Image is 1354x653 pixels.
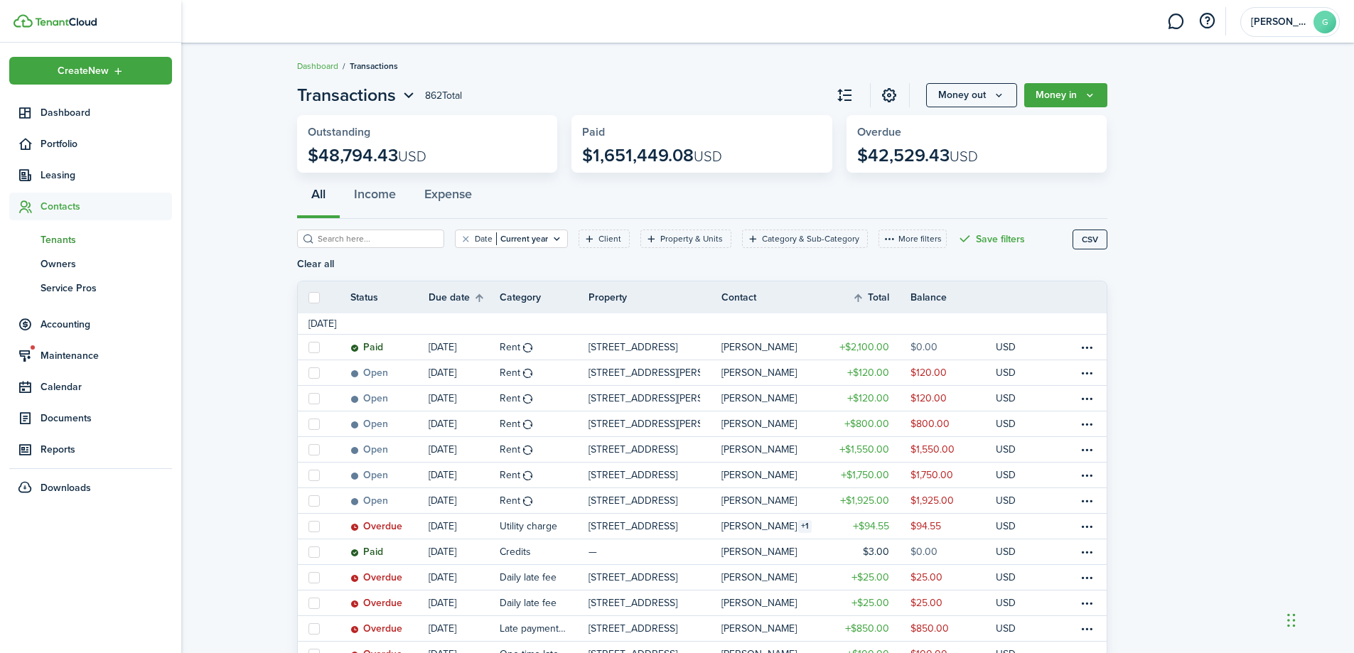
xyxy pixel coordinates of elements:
[1251,17,1308,27] span: Gina
[721,335,825,360] a: [PERSON_NAME]
[350,539,429,564] a: Paid
[350,335,429,360] a: Paid
[1313,11,1336,33] avatar-text: G
[58,66,109,76] span: Create New
[500,463,589,487] a: Rent
[1287,599,1296,642] div: Drag
[910,514,996,539] a: $94.55
[721,360,825,385] a: [PERSON_NAME]
[589,365,701,380] p: [STREET_ADDRESS][PERSON_NAME]
[996,621,1016,636] p: USD
[825,539,910,564] a: $3.00
[721,539,825,564] a: [PERSON_NAME]
[825,463,910,487] a: $1,750.00
[429,565,500,590] a: [DATE]
[429,590,500,615] a: [DATE]
[589,570,677,585] p: [STREET_ADDRESS]
[9,57,172,85] button: Open menu
[863,544,889,559] table-amount-title: $3.00
[579,230,630,248] filter-tag: Open filter
[910,335,996,360] a: $0.00
[996,437,1035,462] a: USD
[910,391,947,406] table-amount-description: $120.00
[9,276,172,300] a: Service Pros
[857,146,978,166] p: $42,529.43
[910,416,950,431] table-amount-description: $800.00
[350,616,429,641] a: Overdue
[640,230,731,248] filter-tag: Open filter
[996,590,1035,615] a: USD
[429,488,500,513] a: [DATE]
[429,468,456,482] p: [DATE]
[589,290,722,305] th: Property
[9,227,172,252] a: Tenants
[589,565,722,590] a: [STREET_ADDRESS]
[721,519,797,534] table-info-title: [PERSON_NAME]
[721,623,797,635] table-profile-info-text: [PERSON_NAME]
[721,463,825,487] a: [PERSON_NAME]
[851,595,889,610] table-amount-title: $25.00
[350,590,429,615] a: Overdue
[429,442,456,457] p: [DATE]
[500,565,589,590] a: Daily late fee
[350,290,429,305] th: Status
[957,230,1025,248] button: Save filters
[314,232,439,246] input: Search here...
[910,360,996,385] a: $120.00
[910,340,937,355] table-amount-description: $0.00
[41,480,91,495] span: Downloads
[500,386,589,411] a: Rent
[910,539,996,564] a: $0.00
[297,60,338,72] a: Dashboard
[500,468,520,482] table-info-title: Rent
[350,419,388,430] status: Open
[853,519,889,534] table-amount-title: $94.55
[589,595,677,610] p: [STREET_ADDRESS]
[845,621,889,636] table-amount-title: $850.00
[500,365,520,380] table-info-title: Rent
[429,519,456,534] p: [DATE]
[350,386,429,411] a: Open
[350,60,398,72] span: Transactions
[455,230,568,248] filter-tag: Open filter
[996,442,1016,457] p: USD
[926,83,1017,107] button: Money out
[589,340,677,355] p: [STREET_ADDRESS]
[429,539,500,564] a: [DATE]
[429,544,456,559] p: [DATE]
[350,521,402,532] status: Overdue
[500,437,589,462] a: Rent
[41,232,172,247] span: Tenants
[500,539,589,564] a: Credits
[825,411,910,436] a: $800.00
[500,340,520,355] table-info-title: Rent
[429,595,456,610] p: [DATE]
[500,416,520,431] table-info-title: Rent
[910,621,949,636] table-amount-description: $850.00
[1117,500,1354,653] div: Chat Widget
[41,257,172,271] span: Owners
[1195,9,1219,33] button: Open resource center
[429,340,456,355] p: [DATE]
[429,570,456,585] p: [DATE]
[840,493,889,508] table-amount-title: $1,925.00
[910,463,996,487] a: $1,750.00
[950,146,978,167] span: USD
[500,570,557,585] table-info-title: Daily late fee
[350,463,429,487] a: Open
[762,232,859,245] filter-tag-label: Category & Sub-Category
[298,316,347,331] td: [DATE]
[350,444,388,455] status: Open
[798,520,812,533] table-counter: 1
[429,335,500,360] a: [DATE]
[721,565,825,590] a: [PERSON_NAME]
[996,386,1035,411] a: USD
[742,230,868,248] filter-tag: Open filter
[500,621,567,636] table-info-title: Late payment fee
[340,176,410,219] button: Income
[500,595,557,610] table-info-title: Daily late fee
[350,572,402,583] status: Overdue
[41,105,172,120] span: Dashboard
[297,259,334,270] button: Clear all
[721,290,825,305] th: Contact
